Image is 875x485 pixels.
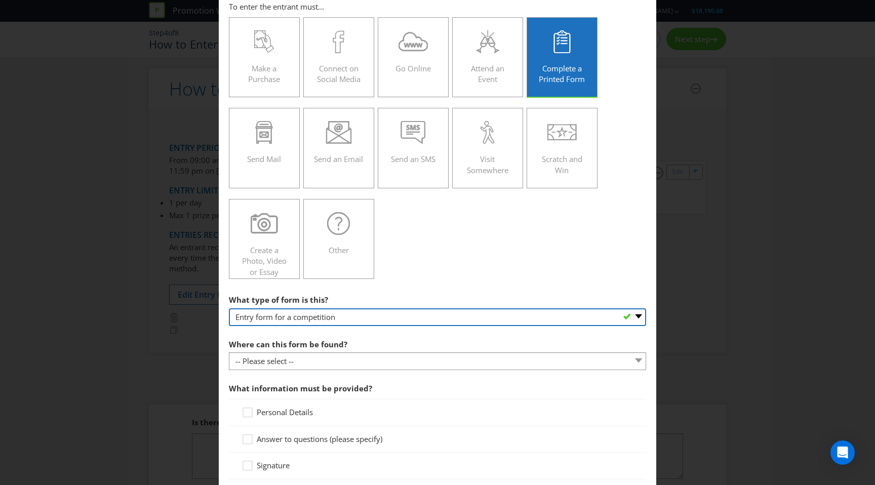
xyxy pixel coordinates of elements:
span: Complete a Printed Form [539,63,585,84]
span: Attend an Event [471,63,504,84]
span: To enter the entrant must... [229,2,324,12]
span: Send Mail [247,154,281,164]
span: Where can this form be found? [229,339,347,349]
span: Connect on Social Media [317,63,361,84]
span: Other [329,245,349,255]
span: Signature [257,460,290,470]
span: Go Online [395,63,431,73]
span: What information must be provided? [229,383,372,393]
div: Open Intercom Messenger [830,440,855,465]
span: Send an SMS [391,154,435,164]
span: What type of form is this? [229,295,328,305]
span: Personal Details [257,407,313,417]
span: Scratch and Win [542,154,582,175]
span: Visit Somewhere [467,154,508,175]
span: Send an Email [314,154,363,164]
span: Answer to questions (please specify) [257,434,382,444]
span: Make a Purchase [248,63,280,84]
span: Create a Photo, Video or Essay [242,245,287,277]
